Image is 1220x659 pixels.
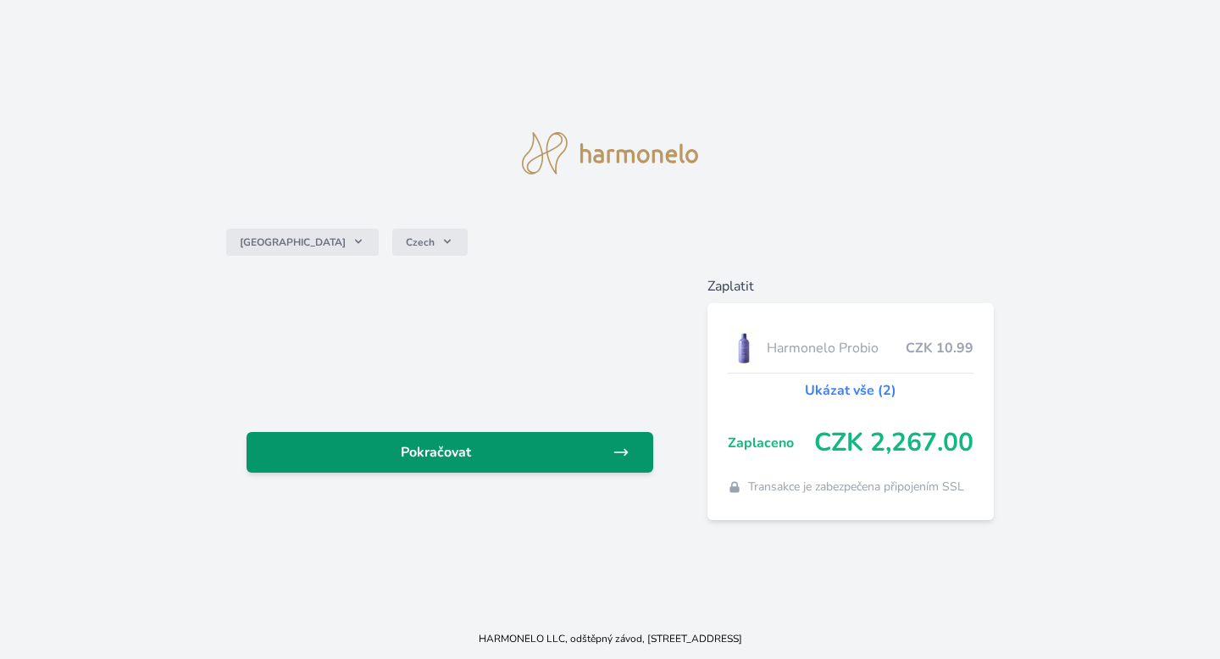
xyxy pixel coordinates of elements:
[392,229,468,256] button: Czech
[767,338,907,358] span: Harmonelo Probio
[748,479,964,496] span: Transakce je zabezpečena připojením SSL
[728,433,815,453] span: Zaplaceno
[906,338,973,358] span: CZK 10.99
[226,229,379,256] button: [GEOGRAPHIC_DATA]
[707,276,995,296] h6: Zaplatit
[728,327,760,369] img: CLEAN_PROBIO_se_stinem_x-lo.jpg
[260,442,613,462] span: Pokračovat
[814,428,973,458] span: CZK 2,267.00
[240,235,346,249] span: [GEOGRAPHIC_DATA]
[805,380,896,401] a: Ukázat vše (2)
[522,132,698,174] img: logo.svg
[247,432,653,473] a: Pokračovat
[406,235,435,249] span: Czech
